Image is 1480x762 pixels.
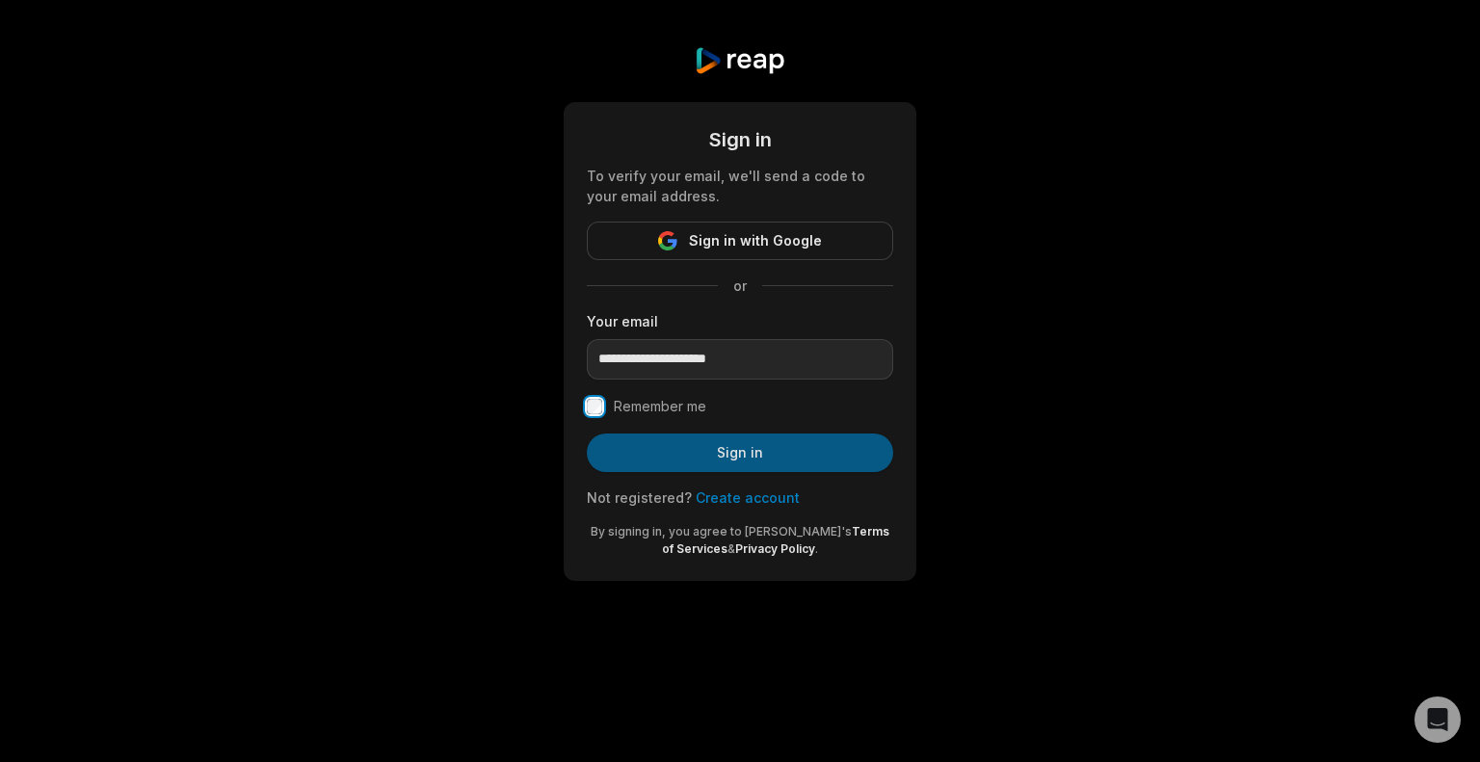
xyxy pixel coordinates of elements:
div: Sign in [587,125,893,154]
button: Sign in with Google [587,222,893,260]
span: By signing in, you agree to [PERSON_NAME]'s [591,524,852,539]
div: To verify your email, we'll send a code to your email address. [587,166,893,206]
img: reap [694,46,785,75]
div: Open Intercom Messenger [1414,696,1461,743]
button: Sign in [587,434,893,472]
a: Create account [696,489,800,506]
span: Sign in with Google [689,229,822,252]
span: Not registered? [587,489,692,506]
label: Remember me [614,395,706,418]
span: & [727,541,735,556]
span: . [815,541,818,556]
label: Your email [587,311,893,331]
a: Terms of Services [662,524,889,556]
a: Privacy Policy [735,541,815,556]
span: or [718,276,762,296]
